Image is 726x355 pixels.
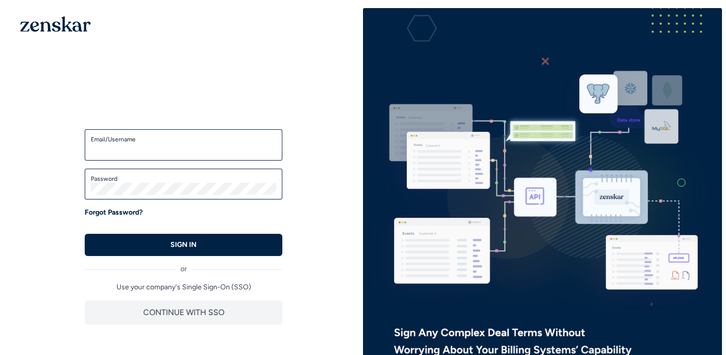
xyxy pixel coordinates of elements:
p: SIGN IN [170,240,197,250]
div: or [85,256,282,274]
button: SIGN IN [85,234,282,256]
label: Password [91,175,276,183]
button: CONTINUE WITH SSO [85,300,282,325]
p: Use your company's Single Sign-On (SSO) [85,282,282,292]
img: 1OGAJ2xQqyY4LXKgY66KYq0eOWRCkrZdAb3gUhuVAqdWPZE9SRJmCz+oDMSn4zDLXe31Ii730ItAGKgCKgCCgCikA4Av8PJUP... [20,16,91,32]
label: Email/Username [91,135,276,143]
a: Forgot Password? [85,208,143,218]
